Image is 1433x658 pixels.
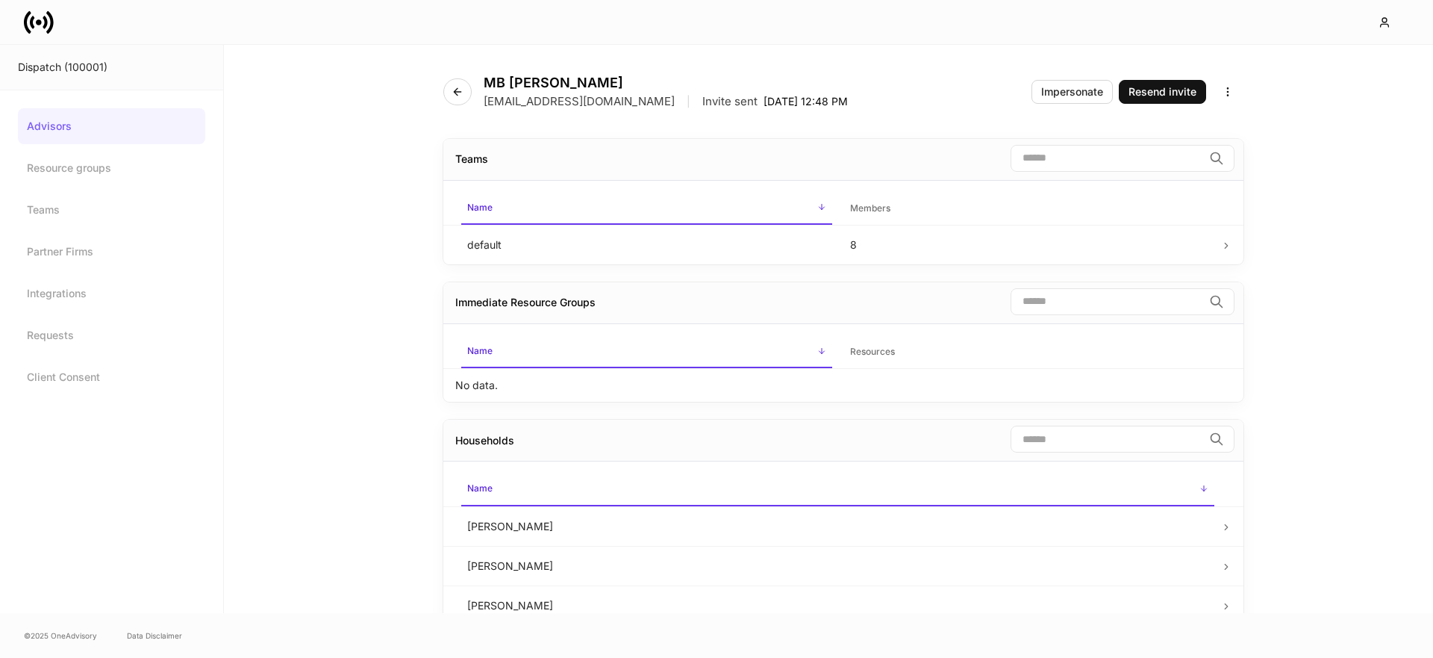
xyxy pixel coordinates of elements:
p: Invite sent [702,94,758,109]
h6: Resources [850,344,895,359]
h6: Name [467,344,493,358]
span: Resources [844,337,1215,367]
span: Name [461,336,832,368]
a: Resource groups [18,150,205,186]
td: [PERSON_NAME] [455,506,1220,546]
h4: MB [PERSON_NAME] [484,75,848,91]
td: 8 [838,225,1221,264]
p: [DATE] 12:48 PM [764,94,848,109]
a: Teams [18,192,205,228]
a: Advisors [18,108,205,144]
p: [EMAIL_ADDRESS][DOMAIN_NAME] [484,94,675,109]
a: Data Disclaimer [127,630,182,642]
p: | [687,94,690,109]
div: Immediate Resource Groups [455,295,596,310]
td: default [455,225,838,264]
td: [PERSON_NAME] [455,546,1220,586]
h6: Members [850,201,890,215]
div: Dispatch (100001) [18,60,205,75]
button: Resend invite [1119,80,1206,104]
div: Impersonate [1041,87,1103,97]
a: Integrations [18,276,205,311]
a: Partner Firms [18,234,205,270]
button: Impersonate [1031,80,1113,104]
a: Requests [18,317,205,353]
span: Name [461,474,1214,506]
a: Client Consent [18,359,205,395]
div: Teams [455,152,488,167]
div: Households [455,433,514,448]
span: Members [844,193,1215,224]
span: © 2025 OneAdvisory [24,630,97,642]
td: [PERSON_NAME] [455,586,1220,625]
p: No data. [455,378,498,393]
span: Name [461,193,832,225]
h6: Name [467,481,493,495]
div: Resend invite [1128,87,1196,97]
h6: Name [467,200,493,214]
